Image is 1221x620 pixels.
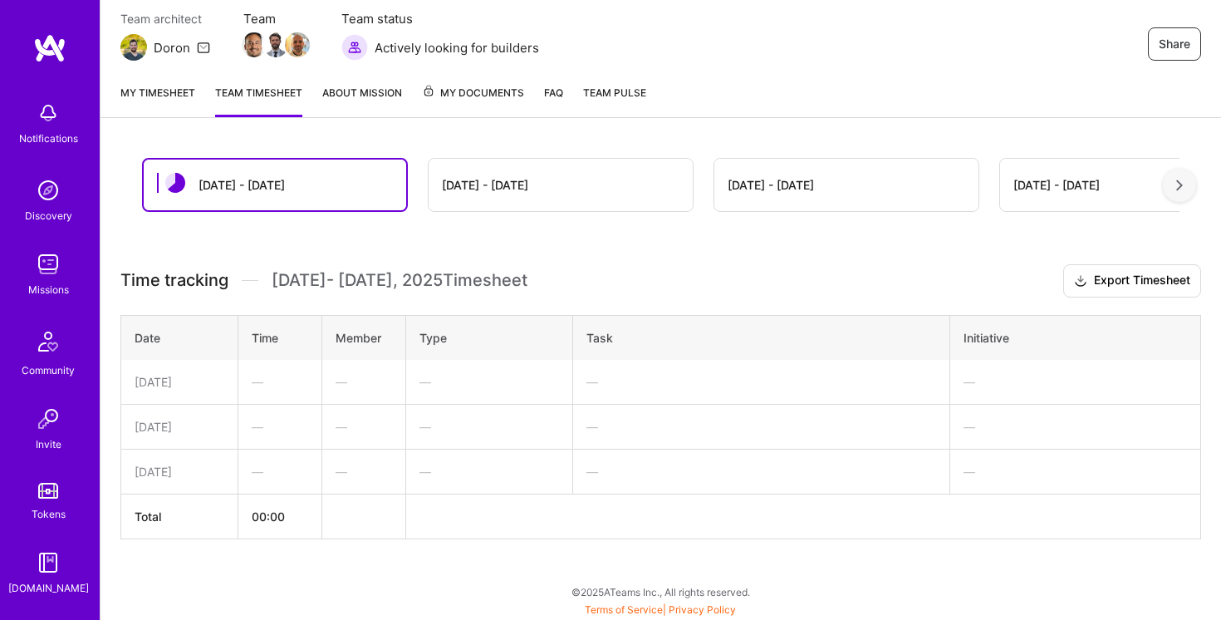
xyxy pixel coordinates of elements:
[585,603,736,616] span: |
[32,174,65,207] img: discovery
[265,31,287,59] a: Team Member Avatar
[32,546,65,579] img: guide book
[322,84,402,117] a: About Mission
[287,31,308,59] a: Team Member Avatar
[405,315,573,360] th: Type
[135,418,224,435] div: [DATE]
[36,435,61,453] div: Invite
[419,373,560,391] div: —
[321,315,405,360] th: Member
[586,463,935,480] div: —
[238,315,322,360] th: Time
[341,34,368,61] img: Actively looking for builders
[243,31,265,59] a: Team Member Avatar
[33,33,66,63] img: logo
[544,84,563,117] a: FAQ
[252,373,308,391] div: —
[341,10,539,27] span: Team status
[336,463,392,480] div: —
[964,373,1187,391] div: —
[120,84,195,117] a: My timesheet
[120,10,210,27] span: Team architect
[32,505,66,523] div: Tokens
[19,130,78,147] div: Notifications
[336,373,392,391] div: —
[585,603,663,616] a: Terms of Service
[1159,36,1190,52] span: Share
[197,41,210,54] i: icon Mail
[419,463,560,480] div: —
[1176,180,1183,191] img: right
[120,34,147,61] img: Team Architect
[949,315,1200,360] th: Initiative
[28,281,69,298] div: Missions
[154,39,190,57] div: Doron
[243,10,308,27] span: Team
[32,96,65,130] img: bell
[100,571,1221,613] div: © 2025 ATeams Inc., All rights reserved.
[375,39,539,57] span: Actively looking for builders
[442,176,528,194] div: [DATE] - [DATE]
[252,418,308,435] div: —
[586,418,935,435] div: —
[8,579,89,597] div: [DOMAIN_NAME]
[272,270,527,291] span: [DATE] - [DATE] , 2025 Timesheet
[121,315,238,360] th: Date
[1013,176,1100,194] div: [DATE] - [DATE]
[38,483,58,499] img: tokens
[32,248,65,281] img: teamwork
[964,463,1187,480] div: —
[586,373,935,391] div: —
[32,402,65,435] img: Invite
[25,207,72,224] div: Discovery
[336,418,392,435] div: —
[165,173,185,193] img: status icon
[28,322,68,362] img: Community
[419,418,560,435] div: —
[964,418,1187,435] div: —
[583,86,646,99] span: Team Pulse
[120,270,228,291] span: Time tracking
[135,463,224,480] div: [DATE]
[1063,264,1201,298] button: Export Timesheet
[263,32,288,57] img: Team Member Avatar
[252,463,308,480] div: —
[669,603,736,616] a: Privacy Policy
[1148,27,1201,61] button: Share
[728,176,814,194] div: [DATE] - [DATE]
[135,373,224,391] div: [DATE]
[22,362,75,379] div: Community
[422,84,524,117] a: My Documents
[285,32,310,57] img: Team Member Avatar
[573,315,949,360] th: Task
[242,32,267,57] img: Team Member Avatar
[121,494,238,539] th: Total
[1074,273,1087,290] i: icon Download
[238,494,322,539] th: 00:00
[199,176,285,194] div: [DATE] - [DATE]
[583,84,646,117] a: Team Pulse
[422,84,524,102] span: My Documents
[215,84,302,117] a: Team timesheet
